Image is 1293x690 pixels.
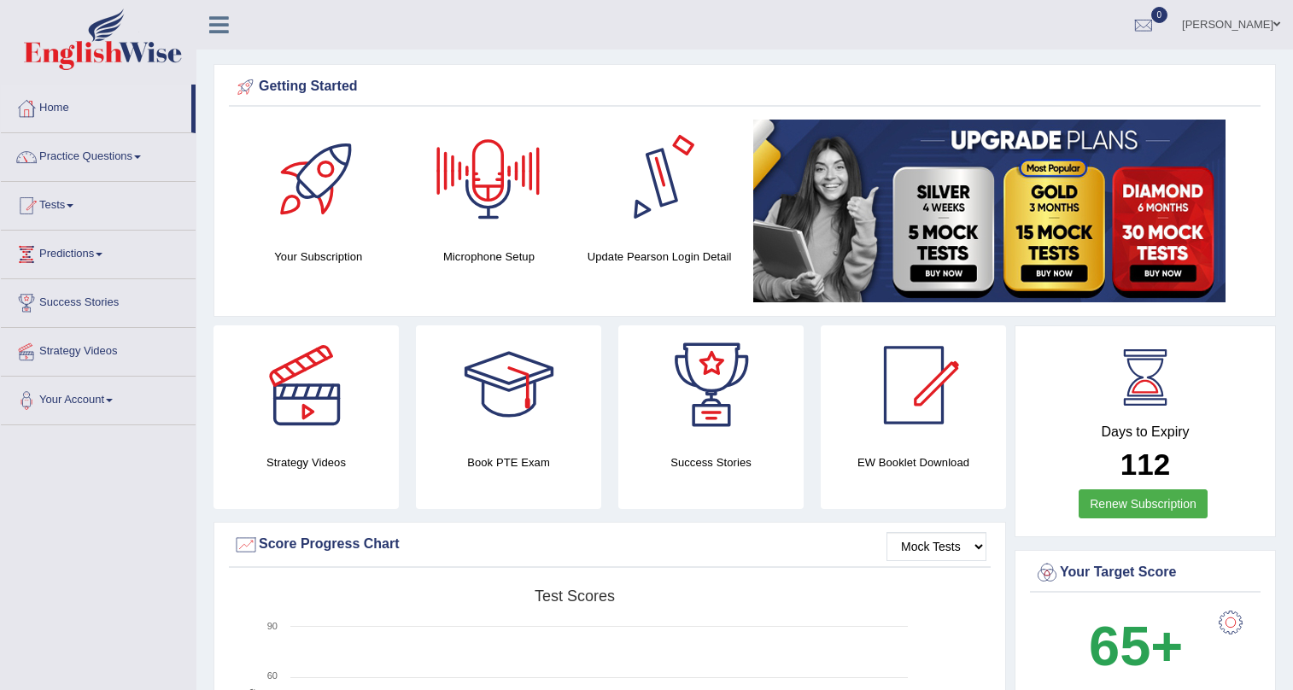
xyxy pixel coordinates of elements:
h4: Strategy Videos [214,453,399,471]
a: Strategy Videos [1,328,196,371]
span: 0 [1151,7,1168,23]
div: Getting Started [233,74,1256,100]
b: 112 [1120,447,1170,481]
h4: Update Pearson Login Detail [582,248,736,266]
h4: Book PTE Exam [416,453,601,471]
a: Renew Subscription [1079,489,1208,518]
a: Practice Questions [1,133,196,176]
b: 65+ [1089,615,1183,677]
h4: Microphone Setup [412,248,566,266]
h4: Days to Expiry [1034,424,1256,440]
img: small5.jpg [753,120,1226,302]
a: Your Account [1,377,196,419]
a: Tests [1,182,196,225]
text: 60 [267,670,278,681]
h4: EW Booklet Download [821,453,1006,471]
text: 90 [267,621,278,631]
h4: Success Stories [618,453,804,471]
div: Score Progress Chart [233,532,986,558]
h4: Your Subscription [242,248,395,266]
tspan: Test scores [535,588,615,605]
a: Home [1,85,191,127]
a: Success Stories [1,279,196,322]
a: Predictions [1,231,196,273]
div: Your Target Score [1034,560,1256,586]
